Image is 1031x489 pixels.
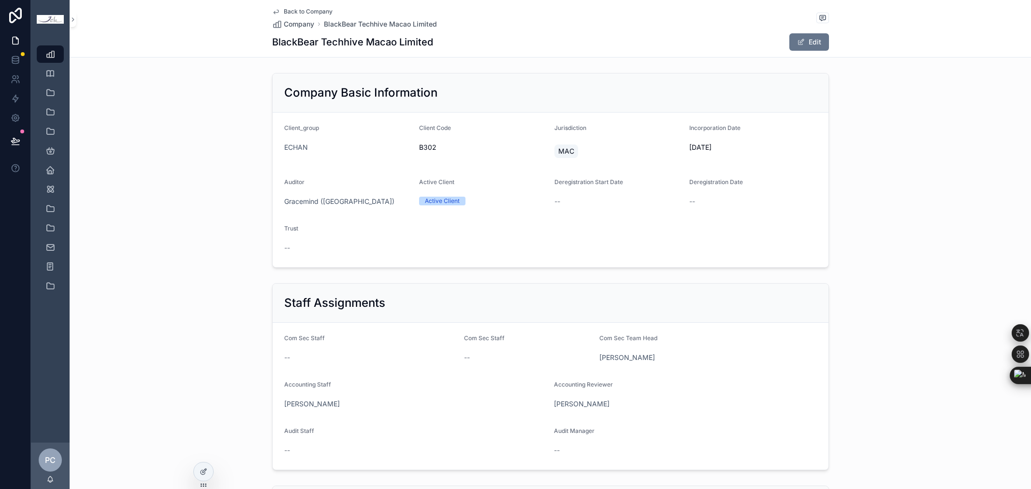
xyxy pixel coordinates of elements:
[284,353,290,362] span: --
[419,124,451,131] span: Client Code
[272,19,314,29] a: Company
[689,124,741,131] span: Incorporation Date
[464,334,505,342] span: Com Sec Staff
[284,399,340,409] a: [PERSON_NAME]
[789,33,829,51] button: Edit
[554,178,623,186] span: Deregistration Start Date
[45,454,56,466] span: PC
[554,399,610,409] a: [PERSON_NAME]
[464,353,470,362] span: --
[284,427,314,434] span: Audit Staff
[554,197,560,206] span: --
[272,8,333,15] a: Back to Company
[284,381,331,388] span: Accounting Staff
[272,35,433,49] h1: BlackBear Techhive Macao Limited
[599,334,657,342] span: Com Sec Team Head
[425,197,460,205] div: Active Client
[37,15,64,24] img: App logo
[554,446,560,455] span: --
[554,381,613,388] span: Accounting Reviewer
[31,39,70,307] div: scrollable content
[284,446,290,455] span: --
[284,143,308,152] a: ECHAN
[554,124,586,131] span: Jurisdiction
[689,197,695,206] span: --
[284,8,333,15] span: Back to Company
[419,178,454,186] span: Active Client
[599,353,655,362] a: [PERSON_NAME]
[284,178,305,186] span: Auditor
[689,178,743,186] span: Deregistration Date
[284,243,290,253] span: --
[284,295,385,311] h2: Staff Assignments
[284,334,325,342] span: Com Sec Staff
[689,143,817,152] span: [DATE]
[284,85,437,101] h2: Company Basic Information
[284,19,314,29] span: Company
[284,225,298,232] span: Trust
[554,427,595,434] span: Audit Manager
[284,197,394,206] a: Gracemind ([GEOGRAPHIC_DATA])
[558,146,574,156] span: MAC
[419,143,547,152] span: B302
[284,124,319,131] span: Client_group
[324,19,437,29] a: BlackBear Techhive Macao Limited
